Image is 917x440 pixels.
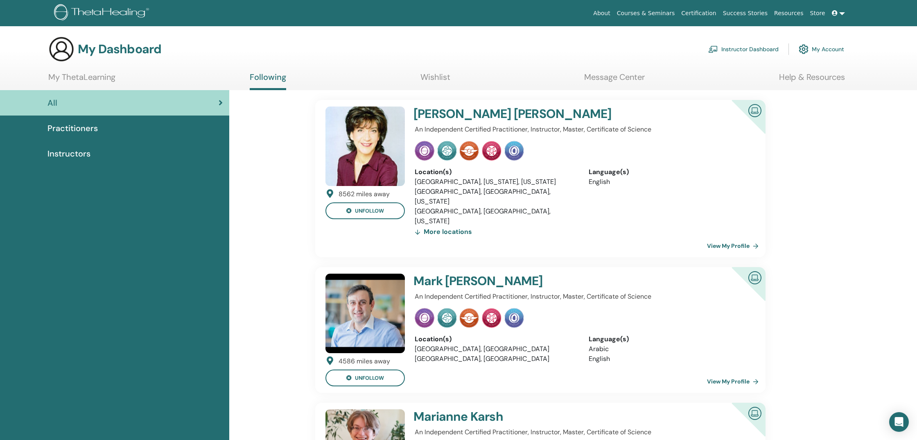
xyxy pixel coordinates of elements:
[771,6,807,21] a: Resources
[745,404,765,422] img: Certified Online Instructor
[325,107,405,186] img: default.jpg
[415,187,576,206] li: [GEOGRAPHIC_DATA], [GEOGRAPHIC_DATA], [US_STATE]
[47,122,98,134] span: Practitioners
[339,356,390,366] div: 4586 miles away
[614,6,678,21] a: Courses & Seminars
[47,147,90,160] span: Instructors
[889,412,909,432] div: Open Intercom Messenger
[415,226,472,238] div: More locations
[325,370,405,386] button: unfollow
[415,125,750,134] p: An Independent Certified Practitioner, Instructor, Master, Certificate of Science
[47,97,57,109] span: All
[589,344,750,354] li: Arabic
[413,107,693,121] h4: [PERSON_NAME] [PERSON_NAME]
[48,72,115,88] a: My ThetaLearning
[745,268,765,286] img: Certified Online Instructor
[589,177,750,187] li: English
[590,6,613,21] a: About
[415,167,576,177] div: Location(s)
[54,4,152,23] img: logo.png
[589,354,750,364] li: English
[250,72,286,90] a: Following
[718,267,766,314] div: Certified Online Instructor
[678,6,719,21] a: Certification
[415,177,576,187] li: [GEOGRAPHIC_DATA], [US_STATE], [US_STATE]
[589,167,750,177] div: Language(s)
[415,334,576,344] div: Location(s)
[325,274,405,353] img: default.jpg
[584,72,645,88] a: Message Center
[707,373,762,390] a: View My Profile
[415,427,750,437] p: An Independent Certified Practitioner, Instructor, Master, Certificate of Science
[415,292,750,302] p: An Independent Certified Practitioner, Instructor, Master, Certificate of Science
[779,72,845,88] a: Help & Resources
[708,40,779,58] a: Instructor Dashboard
[325,202,405,219] button: unfollow
[415,206,576,226] li: [GEOGRAPHIC_DATA], [GEOGRAPHIC_DATA], [US_STATE]
[799,40,844,58] a: My Account
[415,354,576,364] li: [GEOGRAPHIC_DATA], [GEOGRAPHIC_DATA]
[799,42,809,56] img: cog.svg
[413,274,693,288] h4: Mark [PERSON_NAME]
[415,344,576,354] li: [GEOGRAPHIC_DATA], [GEOGRAPHIC_DATA]
[420,72,450,88] a: Wishlist
[413,409,693,424] h4: Marianne Karsh
[720,6,771,21] a: Success Stories
[589,334,750,344] div: Language(s)
[708,45,718,53] img: chalkboard-teacher.svg
[745,101,765,119] img: Certified Online Instructor
[48,36,75,62] img: generic-user-icon.jpg
[78,42,161,57] h3: My Dashboard
[718,100,766,147] div: Certified Online Instructor
[339,189,390,199] div: 8562 miles away
[707,238,762,254] a: View My Profile
[807,6,829,21] a: Store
